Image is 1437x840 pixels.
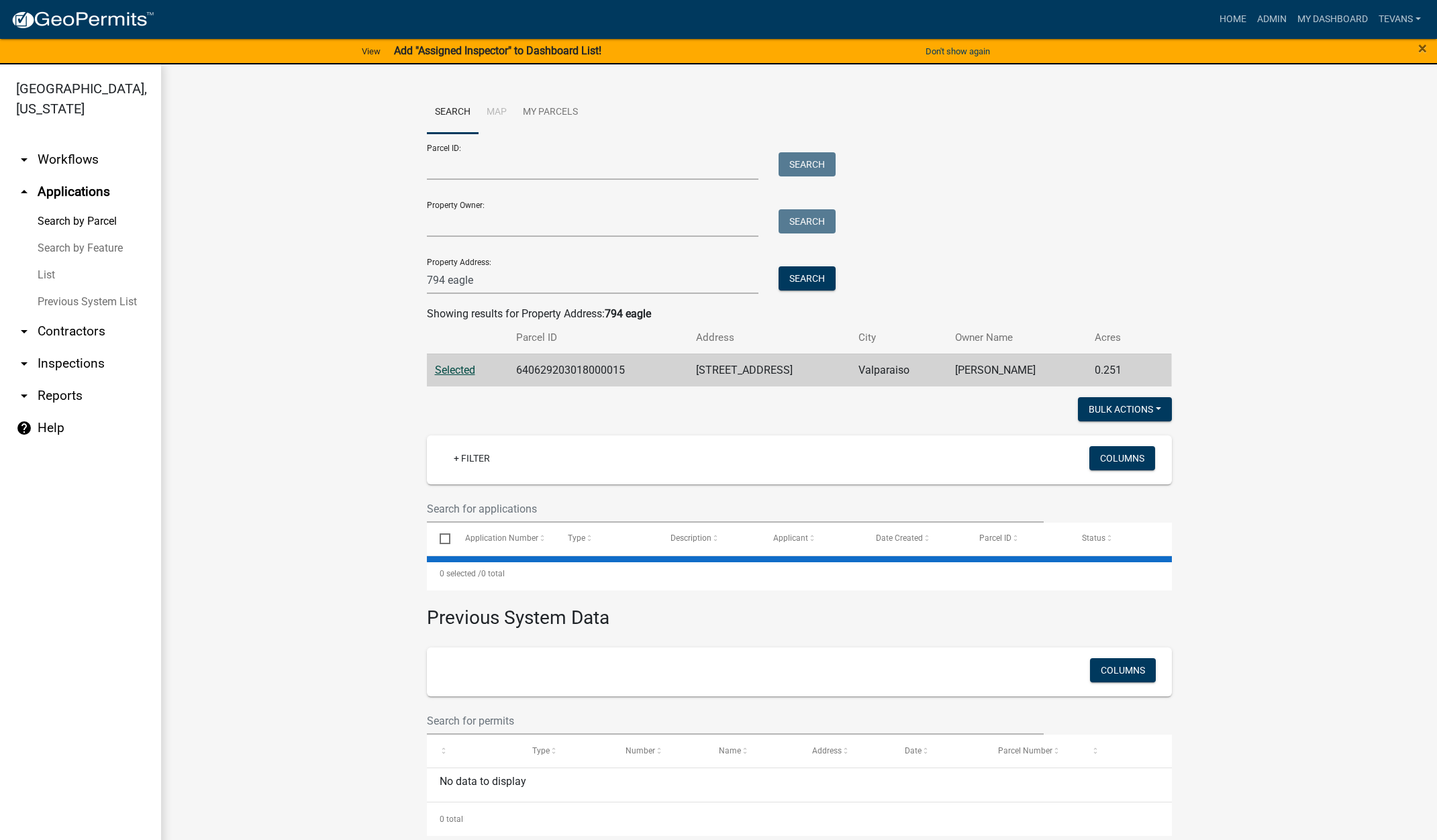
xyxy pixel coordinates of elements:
[16,356,32,372] i: arrow_drop_down
[532,746,550,755] span: Type
[966,523,1069,555] datatable-header-cell: Parcel ID
[427,306,1172,322] div: Showing results for Property Address:
[16,184,32,200] i: arrow_drop_up
[658,523,760,555] datatable-header-cell: Description
[427,707,1044,735] input: Search for permits
[613,735,706,767] datatable-header-cell: Number
[427,802,1172,836] div: 0 total
[1078,397,1172,421] button: Bulk Actions
[1373,7,1426,32] a: tevans
[985,735,1079,767] datatable-header-cell: Parcel Number
[626,746,655,755] span: Number
[1214,7,1252,32] a: Home
[427,557,1172,590] div: 0 total
[1418,40,1427,56] button: Close
[605,307,651,320] strong: 794 eagle
[452,523,555,555] datatable-header-cell: Application Number
[16,420,32,436] i: help
[688,354,850,386] td: [STREET_ADDRESS]
[719,746,741,755] span: Name
[356,40,386,62] a: View
[508,354,688,386] td: 640629203018000015
[1418,39,1427,58] span: ×
[688,322,850,354] th: Address
[760,523,863,555] datatable-header-cell: Applicant
[979,533,1011,543] span: Parcel ID
[519,735,613,767] datatable-header-cell: Type
[427,590,1172,632] h3: Previous System Data
[812,746,842,755] span: Address
[555,523,658,555] datatable-header-cell: Type
[920,40,995,62] button: Don't show again
[443,446,501,470] a: + Filter
[568,533,585,543] span: Type
[427,768,1172,802] div: No data to display
[515,91,586,134] a: My Parcels
[427,91,479,134] a: Search
[799,735,893,767] datatable-header-cell: Address
[905,746,922,755] span: Date
[16,388,32,404] i: arrow_drop_down
[947,354,1087,386] td: [PERSON_NAME]
[863,523,966,555] datatable-header-cell: Date Created
[1252,7,1292,32] a: Admin
[394,44,601,57] strong: Add "Assigned Inspector" to Dashboard List!
[1089,446,1155,470] button: Columns
[16,152,32,168] i: arrow_drop_down
[1087,322,1148,354] th: Acres
[1069,523,1171,555] datatable-header-cell: Status
[16,323,32,339] i: arrow_drop_down
[850,354,947,386] td: Valparaiso
[947,322,1087,354] th: Owner Name
[773,533,808,543] span: Applicant
[427,495,1044,523] input: Search for applications
[779,266,836,291] button: Search
[1090,658,1156,682] button: Columns
[465,533,538,543] span: Application Number
[1292,7,1373,32] a: My Dashboard
[892,735,985,767] datatable-header-cell: Date
[440,569,481,578] span: 0 selected /
[706,735,799,767] datatable-header-cell: Name
[1082,533,1105,543] span: Status
[998,746,1052,755] span: Parcel Number
[779,209,836,233] button: Search
[876,533,923,543] span: Date Created
[427,523,452,555] datatable-header-cell: Select
[508,322,688,354] th: Parcel ID
[435,364,475,376] a: Selected
[671,533,711,543] span: Description
[779,152,836,176] button: Search
[850,322,947,354] th: City
[1087,354,1148,386] td: 0.251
